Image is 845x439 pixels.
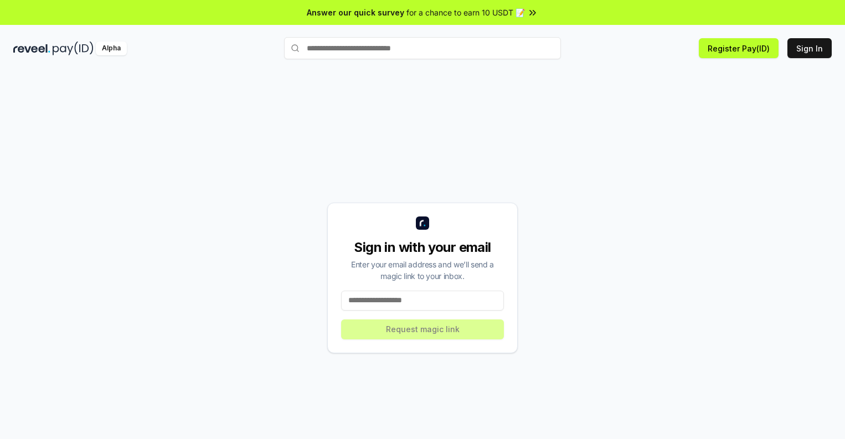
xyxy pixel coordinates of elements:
span: Answer our quick survey [307,7,404,18]
img: reveel_dark [13,42,50,55]
span: for a chance to earn 10 USDT 📝 [406,7,525,18]
div: Sign in with your email [341,239,504,256]
div: Alpha [96,42,127,55]
img: logo_small [416,216,429,230]
img: pay_id [53,42,94,55]
button: Register Pay(ID) [699,38,779,58]
button: Sign In [787,38,832,58]
div: Enter your email address and we’ll send a magic link to your inbox. [341,259,504,282]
